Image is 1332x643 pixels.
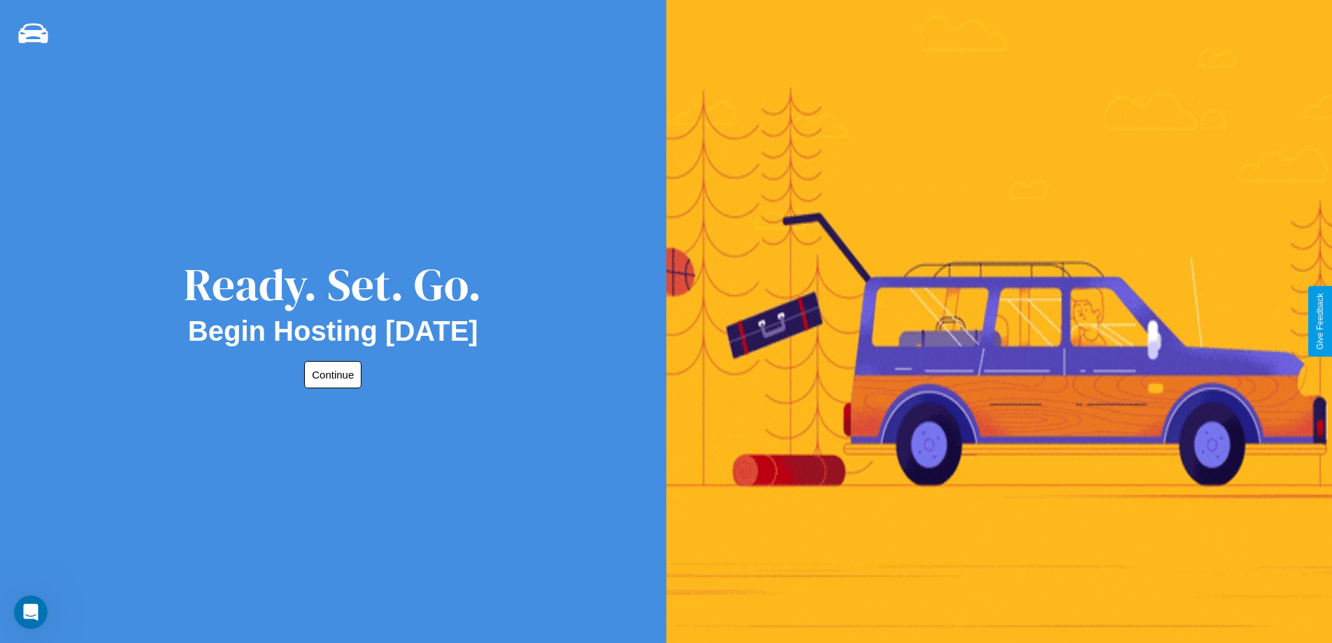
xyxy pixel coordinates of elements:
h2: Begin Hosting [DATE] [188,316,478,347]
iframe: Intercom live chat [14,595,48,629]
button: Continue [304,361,361,388]
div: Give Feedback [1315,293,1325,350]
div: Ready. Set. Go. [184,253,482,316]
